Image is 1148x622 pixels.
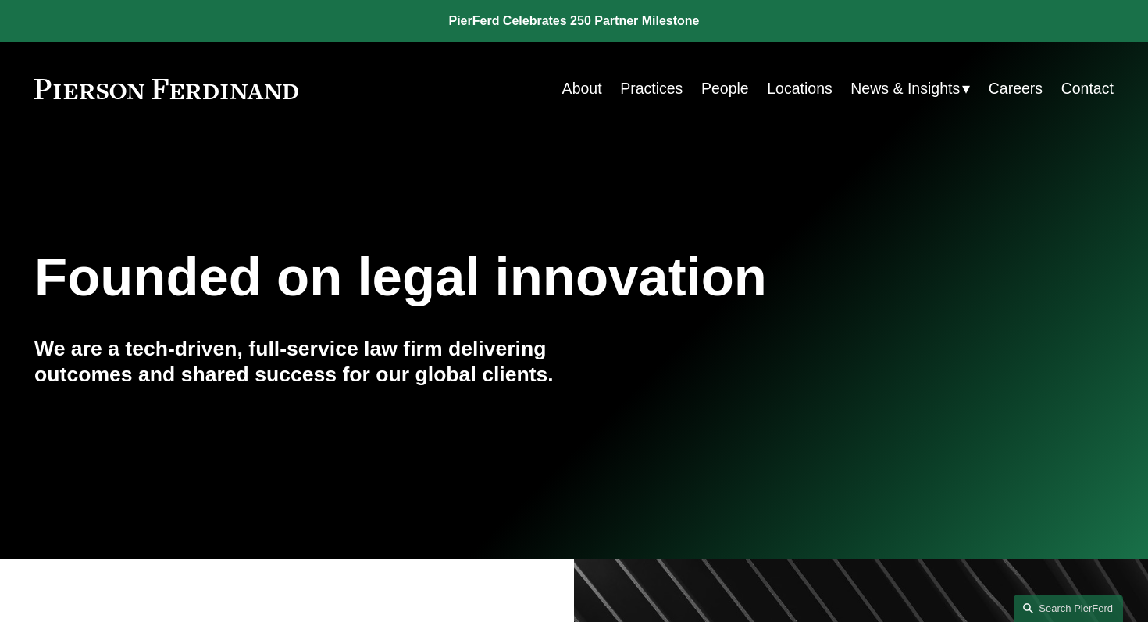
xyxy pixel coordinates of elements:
[562,73,602,104] a: About
[767,73,832,104] a: Locations
[34,247,934,309] h1: Founded on legal innovation
[989,73,1043,104] a: Careers
[1061,73,1114,104] a: Contact
[701,73,749,104] a: People
[850,75,960,102] span: News & Insights
[34,336,574,388] h4: We are a tech-driven, full-service law firm delivering outcomes and shared success for our global...
[1014,595,1123,622] a: Search this site
[850,73,970,104] a: folder dropdown
[620,73,683,104] a: Practices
